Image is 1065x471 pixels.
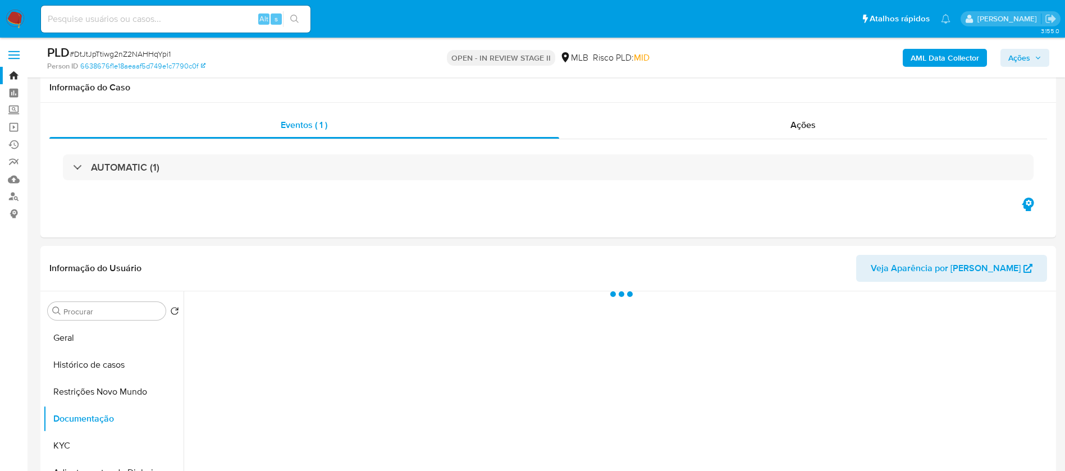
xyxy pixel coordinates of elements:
input: Procurar [63,307,161,317]
span: MID [634,51,650,64]
span: # DtJtJpTtiwg2nZ2NAHHqYpi1 [70,48,171,60]
span: Atalhos rápidos [870,13,930,25]
input: Pesquise usuários ou casos... [41,12,310,26]
span: Alt [259,13,268,24]
button: Documentação [43,405,184,432]
button: AML Data Collector [903,49,987,67]
div: MLB [560,52,588,64]
button: Histórico de casos [43,351,184,378]
p: renata.fdelgado@mercadopago.com.br [977,13,1041,24]
b: PLD [47,43,70,61]
span: Veja Aparência por [PERSON_NAME] [871,255,1021,282]
h1: Informação do Usuário [49,263,141,274]
button: Restrições Novo Mundo [43,378,184,405]
button: search-icon [283,11,306,27]
a: 6638676f1e18aeaaf5d749e1c7790c0f [80,61,205,71]
b: Person ID [47,61,78,71]
button: Procurar [52,307,61,315]
span: Risco PLD: [593,52,650,64]
button: KYC [43,432,184,459]
span: Eventos ( 1 ) [281,118,327,131]
b: AML Data Collector [911,49,979,67]
a: Notificações [941,14,950,24]
p: OPEN - IN REVIEW STAGE II [447,50,555,66]
h1: Informação do Caso [49,82,1047,93]
span: s [275,13,278,24]
a: Sair [1045,13,1057,25]
button: Retornar ao pedido padrão [170,307,179,319]
button: Geral [43,324,184,351]
span: Ações [790,118,816,131]
div: AUTOMATIC (1) [63,154,1034,180]
span: Ações [1008,49,1030,67]
button: Ações [1000,49,1049,67]
h3: AUTOMATIC (1) [91,161,159,173]
button: Veja Aparência por [PERSON_NAME] [856,255,1047,282]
